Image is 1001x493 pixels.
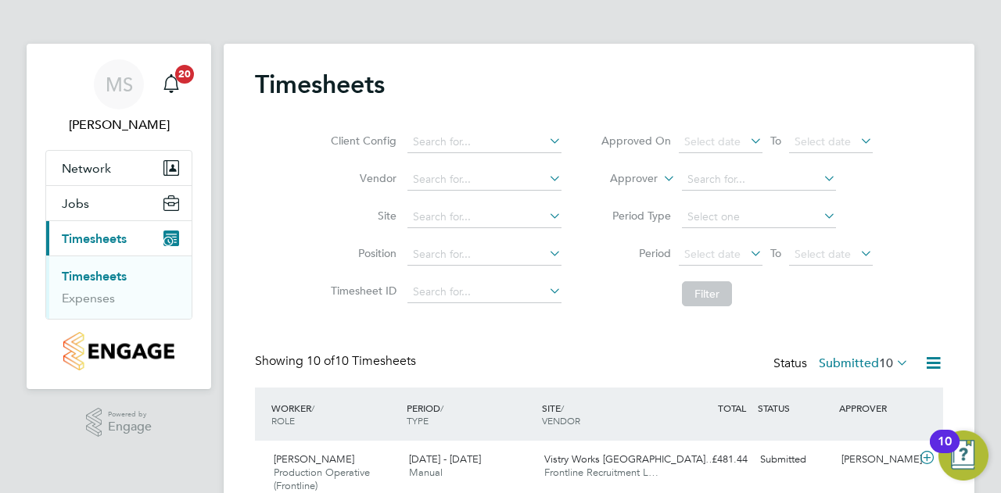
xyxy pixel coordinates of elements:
[561,402,564,414] span: /
[63,332,174,370] img: countryside-properties-logo-retina.png
[409,466,443,479] span: Manual
[766,243,786,263] span: To
[62,269,127,284] a: Timesheets
[326,209,396,223] label: Site
[255,69,385,100] h2: Timesheets
[407,131,561,153] input: Search for...
[156,59,187,109] a: 20
[403,394,538,434] div: PERIOD
[326,171,396,185] label: Vendor
[682,281,732,306] button: Filter
[601,246,671,260] label: Period
[673,447,754,473] div: £481.44
[542,414,580,427] span: VENDOR
[267,394,403,434] div: WORKER
[684,247,741,261] span: Select date
[62,196,89,211] span: Jobs
[175,65,194,84] span: 20
[601,209,671,223] label: Period Type
[62,231,127,246] span: Timesheets
[255,353,419,370] div: Showing
[835,447,917,473] div: [PERSON_NAME]
[938,430,988,480] button: Open Resource Center, 10 new notifications
[274,466,370,492] span: Production Operative (Frontline)
[311,402,314,414] span: /
[46,221,192,255] button: Timesheets
[108,420,152,434] span: Engage
[718,402,746,414] span: TOTAL
[754,447,835,473] div: Submitted
[754,394,835,422] div: STATUS
[819,355,909,371] label: Submitted
[835,394,917,422] div: APPROVER
[407,169,561,191] input: Search for...
[62,291,115,305] a: Expenses
[326,246,396,260] label: Position
[773,353,912,375] div: Status
[407,206,561,228] input: Search for...
[938,441,952,462] div: 10
[601,134,671,148] label: Approved On
[326,134,396,148] label: Client Config
[307,353,335,369] span: 10 of
[795,134,851,148] span: Select date
[682,169,836,191] input: Search for...
[544,466,658,479] span: Frontline Recruitment L…
[544,452,716,466] span: Vistry Works [GEOGRAPHIC_DATA]…
[108,408,152,421] span: Powered by
[27,44,211,389] nav: Main navigation
[409,452,481,466] span: [DATE] - [DATE]
[45,59,192,134] a: MS[PERSON_NAME]
[274,452,354,466] span: [PERSON_NAME]
[682,206,836,228] input: Select one
[879,355,893,371] span: 10
[86,408,152,438] a: Powered byEngage
[407,244,561,266] input: Search for...
[684,134,741,148] span: Select date
[271,414,295,427] span: ROLE
[106,74,133,95] span: MS
[587,171,658,187] label: Approver
[795,247,851,261] span: Select date
[46,255,192,319] div: Timesheets
[45,116,192,134] span: Mark Steadman
[326,284,396,298] label: Timesheet ID
[46,151,192,185] button: Network
[62,161,111,176] span: Network
[407,414,429,427] span: TYPE
[407,281,561,303] input: Search for...
[440,402,443,414] span: /
[538,394,673,434] div: SITE
[45,332,192,370] a: Go to home page
[766,130,786,151] span: To
[46,186,192,220] button: Jobs
[307,353,416,369] span: 10 Timesheets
